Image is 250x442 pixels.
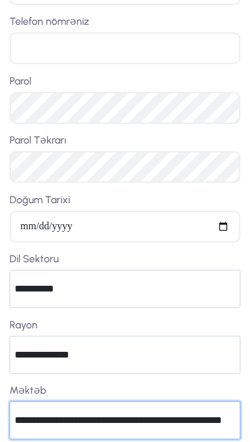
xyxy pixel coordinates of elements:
label: Doğum Tarixi [5,189,246,211]
label: Rayon [5,314,246,336]
label: Parol [5,70,246,92]
label: Dil Sektoru [5,249,246,271]
label: Telefon nömrəniz [5,11,246,33]
label: Məktəb [5,380,246,402]
label: Parol Təkrarı [5,130,246,152]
